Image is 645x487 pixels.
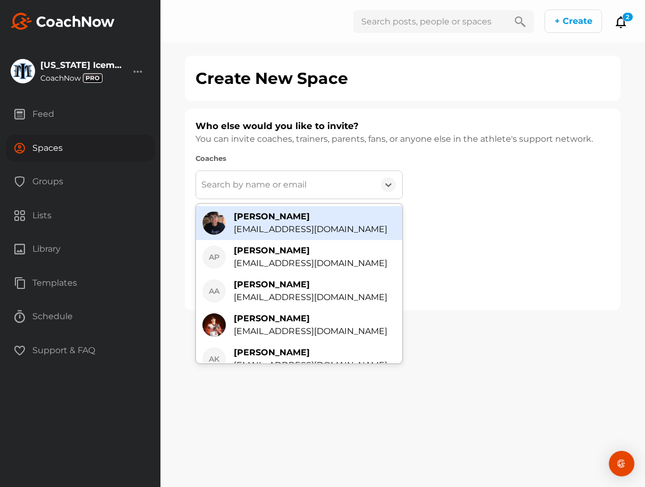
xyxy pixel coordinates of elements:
input: Search posts, people or spaces [353,10,506,33]
div: You can invite coaches, trainers, parents, fans, or anyone else in the athlete's support network. [196,133,610,146]
div: AA [202,279,226,303]
div: [PERSON_NAME] [234,346,387,359]
img: svg+xml;base64,PHN2ZyB3aWR0aD0iMzciIGhlaWdodD0iMTgiIHZpZXdCb3g9IjAgMCAzNyAxOCIgZmlsbD0ibm9uZSIgeG... [83,73,103,83]
a: Groups [5,168,155,202]
h4: Who else would you like to invite? [196,119,359,133]
div: Lists [6,202,155,229]
a: Templates [5,270,155,304]
div: Open Intercom Messenger [609,451,634,476]
a: Schedule [5,303,155,337]
button: + Create [545,10,602,33]
div: AP [202,245,226,269]
a: Spaces [5,135,155,169]
a: Lists [5,202,155,236]
div: CoachNow [40,73,125,83]
div: 2 [622,12,633,22]
button: 2 [615,15,627,29]
a: Library [5,236,155,270]
img: square_afef7d225028db5e62646ab83b254498.jpg [11,59,35,83]
div: [PERSON_NAME] [234,278,387,291]
a: Feed [5,101,155,135]
div: Support & FAQ [6,337,155,364]
img: svg+xml;base64,PHN2ZyB3aWR0aD0iMTk2IiBoZWlnaHQ9IjMyIiB2aWV3Qm94PSIwIDAgMTk2IDMyIiBmaWxsPSJub25lIi... [11,13,115,30]
div: Search by name or email [201,178,307,191]
a: Support & FAQ [5,337,155,371]
span: Coaches [196,154,226,163]
div: Schedule [6,303,155,330]
div: [PERSON_NAME] [234,244,387,257]
div: Groups [6,168,155,195]
div: [EMAIL_ADDRESS][DOMAIN_NAME] [234,325,387,338]
div: [US_STATE] Icemen Baseball Club [40,61,125,70]
h1: Create New Space [196,66,348,90]
div: Templates [6,270,155,296]
div: [EMAIL_ADDRESS][DOMAIN_NAME] [234,359,387,372]
div: Feed [6,101,155,127]
div: [PERSON_NAME] [234,312,387,325]
img: square_3efc8f80ea22bbab71e68aeda6f60e18.jpg [202,211,226,235]
div: Library [6,236,155,262]
div: AK [202,347,226,371]
div: [PERSON_NAME] [234,210,387,223]
img: square_a0cbd83c6da9d67610e5d7dc8ee31c4a.jpg [202,313,226,337]
div: [EMAIL_ADDRESS][DOMAIN_NAME] [234,291,387,304]
div: [EMAIL_ADDRESS][DOMAIN_NAME] [234,257,387,270]
div: [EMAIL_ADDRESS][DOMAIN_NAME] [234,223,387,236]
div: Spaces [6,135,155,161]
